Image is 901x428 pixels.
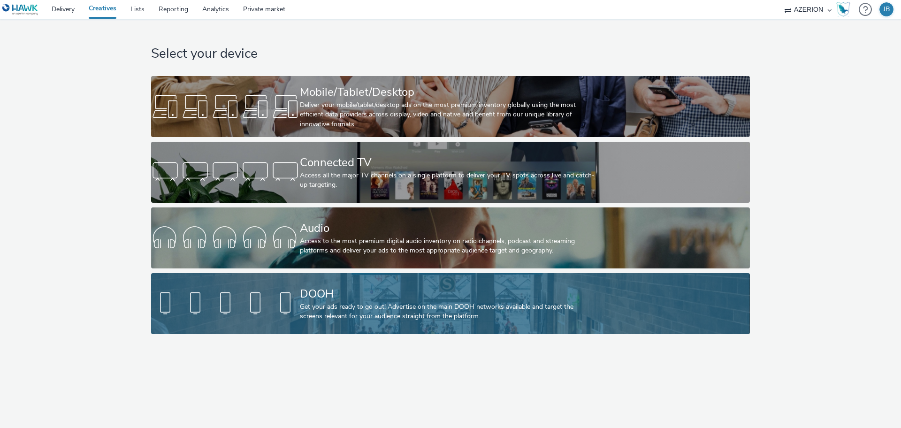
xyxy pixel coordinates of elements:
a: Hawk Academy [836,2,854,17]
div: Get your ads ready to go out! Advertise on the main DOOH networks available and target the screen... [300,302,597,321]
div: JB [883,2,890,16]
div: Deliver your mobile/tablet/desktop ads on the most premium inventory globally using the most effi... [300,100,597,129]
img: undefined Logo [2,4,38,15]
div: DOOH [300,286,597,302]
a: DOOHGet your ads ready to go out! Advertise on the main DOOH networks available and target the sc... [151,273,749,334]
div: Audio [300,220,597,237]
div: Mobile/Tablet/Desktop [300,84,597,100]
h1: Select your device [151,45,749,63]
a: Mobile/Tablet/DesktopDeliver your mobile/tablet/desktop ads on the most premium inventory globall... [151,76,749,137]
img: Hawk Academy [836,2,850,17]
div: Access all the major TV channels on a single platform to deliver your TV spots across live and ca... [300,171,597,190]
a: Connected TVAccess all the major TV channels on a single platform to deliver your TV spots across... [151,142,749,203]
a: AudioAccess to the most premium digital audio inventory on radio channels, podcast and streaming ... [151,207,749,268]
div: Connected TV [300,154,597,171]
div: Access to the most premium digital audio inventory on radio channels, podcast and streaming platf... [300,237,597,256]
